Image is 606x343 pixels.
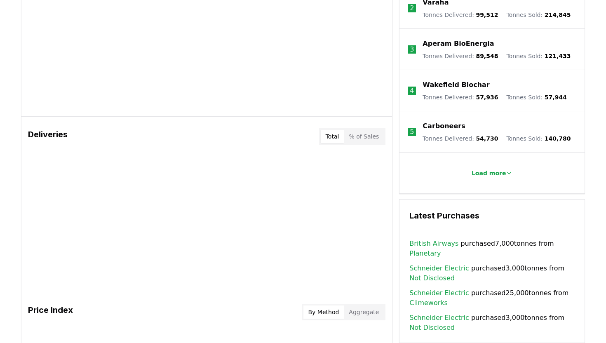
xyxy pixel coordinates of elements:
[409,273,455,283] a: Not Disclosed
[545,53,571,59] span: 121,433
[344,305,384,319] button: Aggregate
[409,313,469,323] a: Schneider Electric
[409,263,575,283] span: purchased 3,000 tonnes from
[410,45,414,54] p: 3
[476,94,498,101] span: 57,936
[28,304,73,320] h3: Price Index
[409,249,441,258] a: Planetary
[409,288,575,308] span: purchased 25,000 tonnes from
[465,165,519,181] button: Load more
[506,134,571,143] p: Tonnes Sold :
[476,12,498,18] span: 99,512
[409,239,575,258] span: purchased 7,000 tonnes from
[409,313,575,333] span: purchased 3,000 tonnes from
[423,52,498,60] p: Tonnes Delivered :
[423,93,498,101] p: Tonnes Delivered :
[476,53,498,59] span: 89,548
[506,52,571,60] p: Tonnes Sold :
[321,130,344,143] button: Total
[545,135,571,142] span: 140,780
[410,127,414,137] p: 5
[409,288,469,298] a: Schneider Electric
[423,80,489,90] a: Wakefield Biochar
[409,209,575,222] h3: Latest Purchases
[409,298,448,308] a: Climeworks
[423,39,494,49] a: Aperam BioEnergia
[409,239,458,249] a: British Airways
[423,121,465,131] a: Carboneers
[472,169,506,177] p: Load more
[409,323,455,333] a: Not Disclosed
[545,12,571,18] span: 214,845
[476,135,498,142] span: 54,730
[506,93,566,101] p: Tonnes Sold :
[410,3,414,13] p: 2
[410,86,414,96] p: 4
[303,305,344,319] button: By Method
[28,128,68,145] h3: Deliveries
[545,94,567,101] span: 57,944
[506,11,571,19] p: Tonnes Sold :
[423,11,498,19] p: Tonnes Delivered :
[423,134,498,143] p: Tonnes Delivered :
[344,130,384,143] button: % of Sales
[409,263,469,273] a: Schneider Electric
